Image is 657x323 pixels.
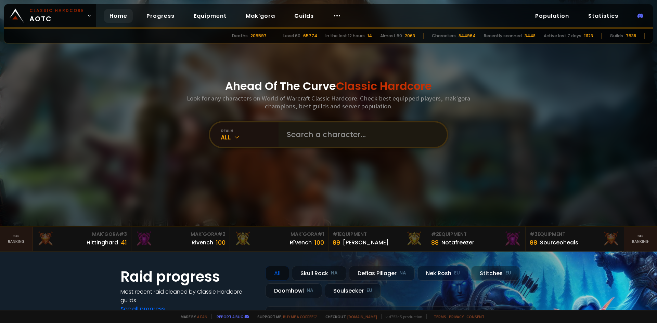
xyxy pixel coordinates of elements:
div: Stitches [471,266,520,281]
div: 100 [216,238,226,247]
div: 2063 [405,33,415,39]
div: 7538 [626,33,636,39]
span: # 3 [119,231,127,238]
div: Notafreezer [441,238,474,247]
div: Equipment [333,231,423,238]
a: Home [104,9,133,23]
small: NA [307,287,313,294]
div: [PERSON_NAME] [343,238,389,247]
a: Equipment [188,9,232,23]
div: Doomhowl [266,283,322,298]
div: Mak'Gora [234,231,324,238]
div: Level 60 [283,33,300,39]
a: Progress [141,9,180,23]
small: Classic Hardcore [29,8,84,14]
div: Skull Rock [292,266,346,281]
a: Mak'Gora#3Hittinghard41 [33,227,131,251]
div: Rîvench [290,238,312,247]
div: Rivench [192,238,213,247]
span: # 1 [333,231,339,238]
div: Mak'Gora [136,231,226,238]
span: Support me, [253,314,317,319]
div: Equipment [530,231,620,238]
a: #3Equipment88Sourceoheals [526,227,624,251]
span: Checkout [321,314,377,319]
small: EU [505,270,511,277]
span: # 1 [318,231,324,238]
div: 88 [530,238,537,247]
input: Search a character... [283,122,439,147]
a: Consent [466,314,485,319]
div: 41 [121,238,127,247]
span: Made by [177,314,207,319]
span: # 2 [218,231,226,238]
div: 205597 [250,33,267,39]
div: 100 [314,238,324,247]
a: Seeranking [624,227,657,251]
div: Almost 60 [380,33,402,39]
span: # 2 [431,231,439,238]
small: NA [399,270,406,277]
div: 3448 [525,33,536,39]
small: EU [454,270,460,277]
h1: Ahead Of The Curve [225,78,432,94]
div: In the last 12 hours [325,33,365,39]
span: v. d752d5 - production [381,314,422,319]
div: Sourceoheals [540,238,578,247]
div: Equipment [431,231,521,238]
a: #1Equipment89[PERSON_NAME] [328,227,427,251]
div: All [221,133,279,141]
div: Recently scanned [484,33,522,39]
div: Guilds [610,33,623,39]
h1: Raid progress [120,266,257,287]
h4: Most recent raid cleaned by Classic Hardcore guilds [120,287,257,305]
a: Population [530,9,575,23]
div: 11123 [584,33,593,39]
a: Report a bug [217,314,243,319]
div: realm [221,128,279,133]
a: [DOMAIN_NAME] [347,314,377,319]
div: Characters [432,33,456,39]
a: Statistics [583,9,624,23]
a: See all progress [120,305,165,313]
a: Guilds [289,9,319,23]
a: Privacy [449,314,464,319]
div: Mak'Gora [37,231,127,238]
h3: Look for any characters on World of Warcraft Classic Hardcore. Check best equipped players, mak'g... [184,94,473,110]
a: #2Equipment88Notafreezer [427,227,526,251]
small: NA [331,270,338,277]
div: 89 [333,238,340,247]
a: a fan [197,314,207,319]
div: Deaths [232,33,248,39]
div: 88 [431,238,439,247]
div: Defias Pillager [349,266,415,281]
a: Mak'gora [240,9,281,23]
div: Hittinghard [87,238,118,247]
a: Terms [434,314,446,319]
div: 14 [368,33,372,39]
div: Active last 7 days [544,33,581,39]
span: Classic Hardcore [336,78,432,94]
a: Classic HardcoreAOTC [4,4,96,27]
div: 844964 [459,33,476,39]
span: AOTC [29,8,84,24]
div: Soulseeker [325,283,381,298]
a: Mak'Gora#1Rîvench100 [230,227,328,251]
a: Mak'Gora#2Rivench100 [131,227,230,251]
div: Nek'Rosh [417,266,468,281]
a: Buy me a coffee [283,314,317,319]
span: # 3 [530,231,538,238]
div: All [266,266,289,281]
div: 65774 [303,33,317,39]
small: EU [366,287,372,294]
